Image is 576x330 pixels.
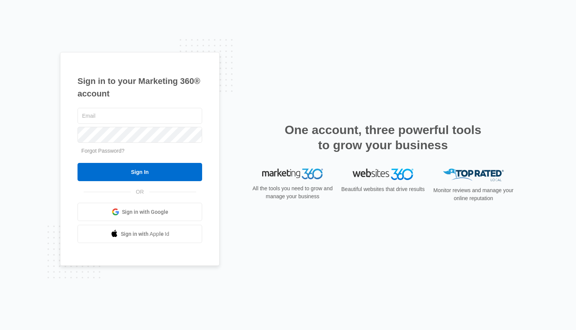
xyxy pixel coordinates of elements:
[78,108,202,124] input: Email
[121,230,169,238] span: Sign in with Apple Id
[78,75,202,100] h1: Sign in to your Marketing 360® account
[81,148,125,154] a: Forgot Password?
[282,122,484,153] h2: One account, three powerful tools to grow your business
[78,225,202,243] a: Sign in with Apple Id
[131,188,149,196] span: OR
[340,185,426,193] p: Beautiful websites that drive results
[262,169,323,179] img: Marketing 360
[78,203,202,221] a: Sign in with Google
[78,163,202,181] input: Sign In
[250,185,335,201] p: All the tools you need to grow and manage your business
[431,186,516,202] p: Monitor reviews and manage your online reputation
[122,208,168,216] span: Sign in with Google
[443,169,504,181] img: Top Rated Local
[353,169,413,180] img: Websites 360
